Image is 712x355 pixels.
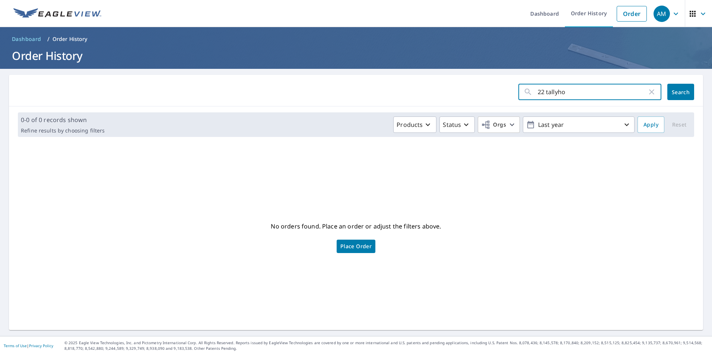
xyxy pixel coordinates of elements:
[654,6,670,22] div: AM
[397,120,423,129] p: Products
[535,118,622,131] p: Last year
[4,343,53,348] p: |
[523,116,635,133] button: Last year
[9,48,703,63] h1: Order History
[443,120,461,129] p: Status
[393,116,436,133] button: Products
[340,244,372,248] span: Place Order
[12,35,41,43] span: Dashboard
[53,35,88,43] p: Order History
[478,116,520,133] button: Orgs
[271,220,441,232] p: No orders found. Place an order or adjust the filters above.
[481,120,506,129] span: Orgs
[667,84,694,100] button: Search
[673,89,688,96] span: Search
[538,81,647,102] input: Address, Report #, Claim ID, etc.
[64,340,708,351] p: © 2025 Eagle View Technologies, Inc. and Pictometry International Corp. All Rights Reserved. Repo...
[643,120,658,129] span: Apply
[47,35,50,44] li: /
[13,8,101,19] img: EV Logo
[21,127,105,134] p: Refine results by choosing filters
[29,343,53,348] a: Privacy Policy
[4,343,27,348] a: Terms of Use
[9,33,703,45] nav: breadcrumb
[21,115,105,124] p: 0-0 of 0 records shown
[439,116,475,133] button: Status
[337,240,375,253] a: Place Order
[9,33,44,45] a: Dashboard
[638,116,664,133] button: Apply
[617,6,647,22] a: Order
